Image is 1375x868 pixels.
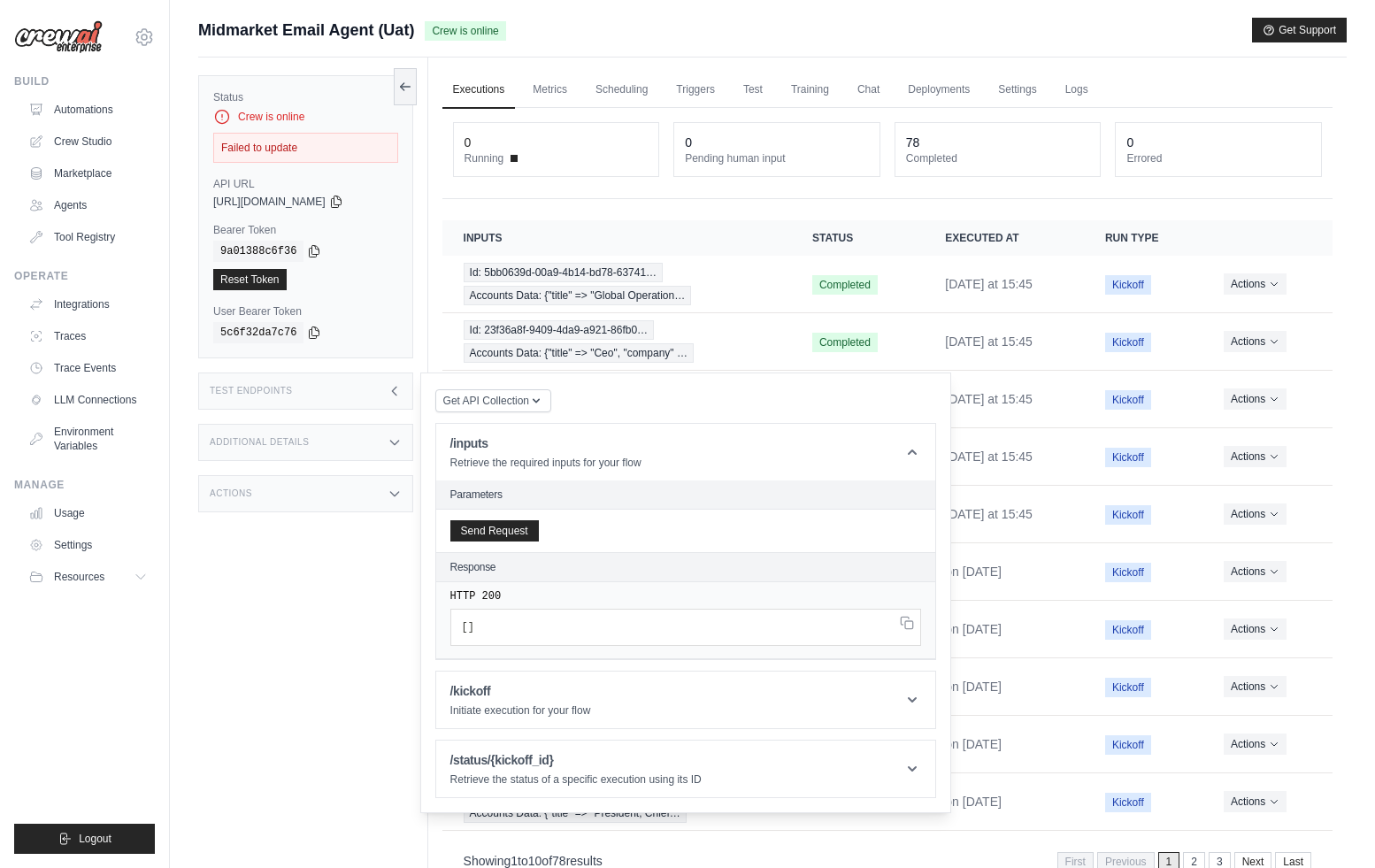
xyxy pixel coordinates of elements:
[21,322,155,350] a: Traces
[945,334,1033,349] time: August 27, 2025 at 15:45 PDT
[1224,503,1287,525] button: Actions for execution
[443,394,529,408] span: Get API Collection
[464,343,694,363] span: Accounts Data: {"title" => "Ceo", "company" …
[210,437,309,448] h3: Additional Details
[14,269,155,283] div: Operate
[812,275,878,295] span: Completed
[21,96,155,124] a: Automations
[945,507,1033,521] time: August 27, 2025 at 15:45 PDT
[450,589,921,603] pre: HTTP 200
[462,621,468,634] span: [
[1224,446,1287,467] button: Actions for execution
[1224,791,1287,812] button: Actions for execution
[1105,678,1151,697] span: Kickoff
[464,803,687,823] span: Accounts Data: {"title" => "President, Chief…
[945,680,1002,694] time: August 26, 2025 at 13:52 PDT
[21,563,155,591] button: Resources
[791,220,924,256] th: Status
[213,177,398,191] label: API URL
[213,90,398,104] label: Status
[14,824,155,854] button: Logout
[442,72,516,109] a: Executions
[1105,563,1151,582] span: Kickoff
[464,263,664,282] span: Id: 5bb0639d-00a9-4b14-bd78-63741…
[906,151,1090,165] dt: Completed
[945,277,1033,291] time: August 27, 2025 at 15:45 PDT
[511,854,518,868] span: 1
[1224,734,1287,755] button: Actions for execution
[450,560,496,574] h2: Response
[1126,151,1310,165] dt: Errored
[213,304,398,319] label: User Bearer Token
[1105,793,1151,812] span: Kickoff
[1105,333,1151,352] span: Kickoff
[465,151,504,165] span: Running
[450,488,921,502] h2: Parameters
[1105,505,1151,525] span: Kickoff
[198,18,414,42] span: Midmarket Email Agent (Uat)
[847,72,890,109] a: Chat
[522,72,578,109] a: Metrics
[1084,220,1202,256] th: Run Type
[685,151,869,165] dt: Pending human input
[945,795,1002,809] time: August 26, 2025 at 13:52 PDT
[450,456,641,470] p: Retrieve the required inputs for your flow
[213,322,303,343] code: 5c6f32da7c76
[812,333,878,352] span: Completed
[685,134,692,151] div: 0
[21,499,155,527] a: Usage
[906,134,920,151] div: 78
[213,195,326,209] span: [URL][DOMAIN_NAME]
[1224,676,1287,697] button: Actions for execution
[552,854,566,868] span: 78
[21,531,155,559] a: Settings
[450,703,591,718] p: Initiate execution for your flow
[21,223,155,251] a: Tool Registry
[442,220,791,256] th: Inputs
[1224,388,1287,410] button: Actions for execution
[1126,134,1133,151] div: 0
[79,832,111,846] span: Logout
[465,134,472,151] div: 0
[14,74,155,88] div: Build
[1105,390,1151,410] span: Kickoff
[450,751,702,769] h1: /status/{kickoff_id}
[1287,783,1375,868] iframe: Chat Widget
[1252,18,1347,42] button: Get Support
[21,386,155,414] a: LLM Connections
[21,191,155,219] a: Agents
[210,488,252,499] h3: Actions
[14,20,103,54] img: Logo
[464,320,655,340] span: Id: 23f36a8f-9409-4da9-a921-86fb0…
[528,854,542,868] span: 10
[213,269,287,290] a: Reset Token
[945,392,1033,406] time: August 27, 2025 at 15:45 PDT
[213,108,398,126] div: Crew is online
[464,263,770,305] a: View execution details for Id
[1105,448,1151,467] span: Kickoff
[1105,735,1151,755] span: Kickoff
[468,621,474,634] span: ]
[945,622,1002,636] time: August 26, 2025 at 13:52 PDT
[897,72,980,109] a: Deployments
[924,220,1084,256] th: Executed at
[1224,561,1287,582] button: Actions for execution
[1224,618,1287,640] button: Actions for execution
[945,449,1033,464] time: August 27, 2025 at 15:45 PDT
[213,223,398,237] label: Bearer Token
[425,21,505,41] span: Crew is online
[450,434,641,452] h1: /inputs
[21,290,155,319] a: Integrations
[1224,331,1287,352] button: Actions for execution
[14,478,155,492] div: Manage
[435,389,551,412] button: Get API Collection
[450,520,539,542] button: Send Request
[665,72,726,109] a: Triggers
[21,127,155,156] a: Crew Studio
[464,320,770,363] a: View execution details for Id
[733,72,773,109] a: Test
[464,286,692,305] span: Accounts Data: {"title" => "Global Operation…
[945,565,1002,579] time: August 26, 2025 at 13:52 PDT
[585,72,658,109] a: Scheduling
